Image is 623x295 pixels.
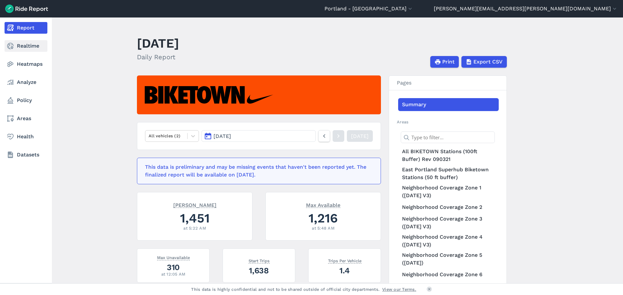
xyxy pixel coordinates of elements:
[5,149,47,161] a: Datasets
[249,257,270,264] span: Start Trips
[461,56,507,68] button: Export CSV
[5,22,47,34] a: Report
[398,183,499,201] a: Neighborhood Coverage Zone 1 ([DATE] V3)
[398,268,499,281] a: Neighborhood Coverage Zone 6
[397,119,499,125] h2: Areas
[389,76,507,90] h3: Pages
[5,58,47,70] a: Heatmaps
[382,286,416,292] a: View our Terms.
[231,265,287,276] div: 1,638
[328,257,361,264] span: Trips Per Vehicle
[145,86,273,104] img: Biketown
[316,265,373,276] div: 1.4
[398,201,499,214] a: Neighborhood Coverage Zone 2
[173,201,216,208] span: [PERSON_NAME]
[137,52,179,62] h2: Daily Report
[398,146,499,165] a: All BIKETOWN Stations (100ft Buffer) Rev 090321
[145,209,244,227] div: 1,451
[145,225,244,231] div: at 5:22 AM
[5,76,47,88] a: Analyze
[434,5,618,13] button: [PERSON_NAME][EMAIL_ADDRESS][PERSON_NAME][DOMAIN_NAME]
[398,214,499,232] a: Neighborhood Coverage Zone 3 ([DATE] V3)
[430,56,459,68] button: Print
[347,130,373,142] a: [DATE]
[5,113,47,124] a: Areas
[274,209,373,227] div: 1,216
[137,34,179,52] h1: [DATE]
[145,271,202,277] div: at 12:05 AM
[306,201,340,208] span: Max Available
[145,262,202,273] div: 310
[398,232,499,250] a: Neighborhood Coverage Zone 4 ([DATE] V3)
[473,58,503,66] span: Export CSV
[157,254,190,260] span: Max Unavailable
[214,133,231,139] span: [DATE]
[324,5,413,13] button: Portland - [GEOGRAPHIC_DATA]
[202,130,316,142] button: [DATE]
[398,165,499,183] a: East Portland Superhub Biketown Stations (50 ft buffer)
[274,225,373,231] div: at 5:48 AM
[398,98,499,111] a: Summary
[145,163,369,179] div: This data is preliminary and may be missing events that haven't been reported yet. The finalized ...
[5,5,48,13] img: Ride Report
[5,95,47,106] a: Policy
[5,40,47,52] a: Realtime
[398,250,499,268] a: Neighborhood Coverage Zone 5 ([DATE])
[401,131,495,143] input: Type to filter...
[442,58,455,66] span: Print
[5,131,47,142] a: Health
